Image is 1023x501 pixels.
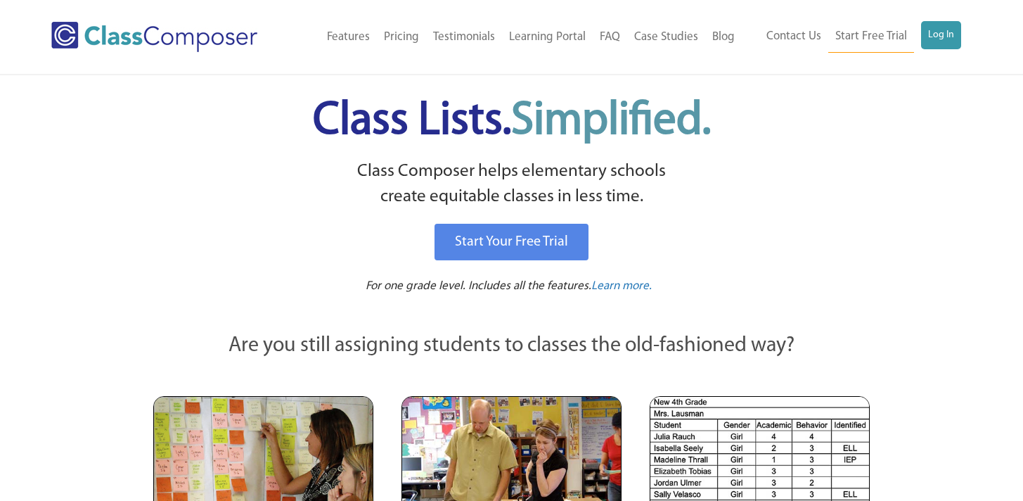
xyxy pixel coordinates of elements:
p: Are you still assigning students to classes the old-fashioned way? [153,331,870,362]
span: Class Lists. [313,99,711,144]
a: Contact Us [759,21,828,52]
a: Case Studies [627,22,705,53]
a: Testimonials [426,22,502,53]
a: FAQ [593,22,627,53]
img: Class Composer [51,22,257,52]
nav: Header Menu [292,22,742,53]
a: Blog [705,22,742,53]
span: Simplified. [511,99,711,144]
span: Start Your Free Trial [455,235,568,249]
span: Learn more. [591,280,652,292]
nav: Header Menu [742,21,961,53]
a: Start Free Trial [828,21,914,53]
a: Start Your Free Trial [435,224,588,260]
p: Class Composer helps elementary schools create equitable classes in less time. [151,159,873,210]
a: Learning Portal [502,22,593,53]
a: Pricing [377,22,426,53]
a: Learn more. [591,278,652,296]
span: For one grade level. Includes all the features. [366,280,591,292]
a: Features [320,22,377,53]
a: Log In [921,21,961,49]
